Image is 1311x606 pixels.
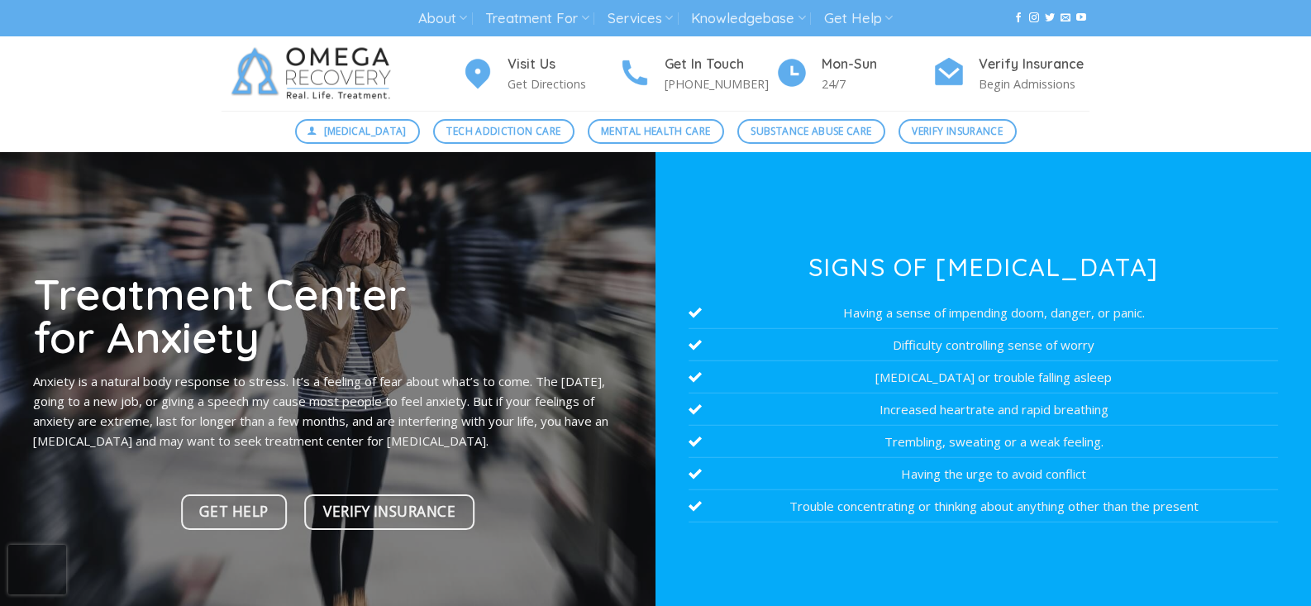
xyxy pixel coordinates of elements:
a: Substance Abuse Care [737,119,885,144]
p: Begin Admissions [979,74,1089,93]
a: Tech Addiction Care [433,119,574,144]
span: Verify Insurance [912,123,1003,139]
p: [PHONE_NUMBER] [665,74,775,93]
a: Follow on Twitter [1045,12,1055,24]
a: Send us an email [1061,12,1070,24]
h1: Treatment Center for Anxiety [33,272,623,359]
a: Follow on Facebook [1013,12,1023,24]
a: Verify Insurance [899,119,1017,144]
li: Increased heartrate and rapid breathing [689,394,1279,426]
a: Knowledgebase [691,3,805,34]
p: 24/7 [822,74,932,93]
span: Tech Addiction Care [446,123,560,139]
a: Follow on Instagram [1029,12,1039,24]
a: About [418,3,467,34]
a: Get Help [824,3,893,34]
p: Get Directions [508,74,618,93]
a: Mental Health Care [588,119,724,144]
span: Substance Abuse Care [751,123,871,139]
h4: Verify Insurance [979,54,1089,75]
h4: Visit Us [508,54,618,75]
a: Verify Insurance [305,494,475,530]
h4: Mon-Sun [822,54,932,75]
span: Verify Insurance [323,500,455,523]
p: Anxiety is a natural body response to stress. It’s a feeling of fear about what’s to come. The [D... [33,371,623,451]
a: Services [608,3,673,34]
li: Having the urge to avoid conflict [689,458,1279,490]
h3: Signs of [MEDICAL_DATA] [689,255,1279,279]
li: [MEDICAL_DATA] or trouble falling asleep [689,361,1279,394]
li: Trembling, sweating or a weak feeling. [689,426,1279,458]
li: Trouble concentrating or thinking about anything other than the present [689,490,1279,522]
span: Mental Health Care [601,123,710,139]
iframe: reCAPTCHA [8,545,66,594]
a: Follow on YouTube [1076,12,1086,24]
li: Having a sense of impending doom, danger, or panic. [689,297,1279,329]
a: Verify Insurance Begin Admissions [932,54,1089,94]
span: Get Help [199,500,268,523]
a: [MEDICAL_DATA] [295,119,421,144]
span: [MEDICAL_DATA] [324,123,407,139]
a: Treatment For [485,3,589,34]
li: Difficulty controlling sense of worry [689,329,1279,361]
a: Visit Us Get Directions [461,54,618,94]
a: Get In Touch [PHONE_NUMBER] [618,54,775,94]
a: Get Help [181,494,288,530]
h4: Get In Touch [665,54,775,75]
img: Omega Recovery [222,36,408,111]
